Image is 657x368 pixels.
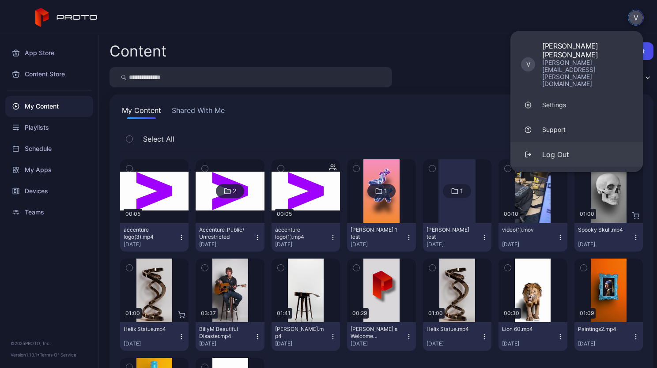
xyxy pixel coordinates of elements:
[578,340,632,347] div: [DATE]
[199,226,248,240] div: Accenture_Public/Unrestricted
[578,241,632,248] div: [DATE]
[11,340,88,347] div: © 2025 PROTO, Inc.
[275,226,324,240] div: accenture logo(1).mp4
[275,241,329,248] div: [DATE]
[542,59,632,87] div: [PERSON_NAME][EMAIL_ADDRESS][PERSON_NAME][DOMAIN_NAME]
[196,223,264,252] button: Accenture_Public/Unrestricted[DATE]
[275,340,329,347] div: [DATE]
[5,159,93,180] a: My Apps
[460,187,463,195] div: 1
[574,322,643,351] button: Paintings2.mp4[DATE]
[5,138,93,159] a: Schedule
[578,226,627,233] div: Spooky Skull.mp4
[628,10,644,26] button: V
[351,340,405,347] div: [DATE]
[5,117,93,138] a: Playlists
[109,44,166,59] div: Content
[120,322,189,351] button: Helix Statue.mp4[DATE]
[510,142,643,167] button: Log Out
[170,105,227,119] button: Shared With Me
[542,101,566,109] div: Settings
[502,326,551,333] div: Lion 60.mp4
[510,93,643,117] a: Settings
[423,322,491,351] button: Helix Statue.mp4[DATE]
[423,223,491,252] button: [PERSON_NAME] test[DATE]
[196,322,264,351] button: BillyM Beautiful Disaster.mp4[DATE]
[542,149,569,160] div: Log Out
[384,187,387,195] div: 1
[5,202,93,223] a: Teams
[521,57,535,71] div: V
[124,226,172,240] div: accenture logo(3).mp4
[502,340,556,347] div: [DATE]
[272,223,340,252] button: accenture logo(1).mp4[DATE]
[498,322,567,351] button: Lion 60.mp4[DATE]
[199,241,253,248] div: [DATE]
[272,322,340,351] button: [PERSON_NAME].mp4[DATE]
[233,187,236,195] div: 2
[502,226,551,233] div: video(1).mov
[5,64,93,85] a: Content Store
[347,322,415,351] button: [PERSON_NAME]'s Welcome Video.mp4[DATE]
[143,134,174,144] span: Select All
[510,36,643,93] a: V[PERSON_NAME] [PERSON_NAME][PERSON_NAME][EMAIL_ADDRESS][PERSON_NAME][DOMAIN_NAME]
[124,340,178,347] div: [DATE]
[40,352,76,357] a: Terms Of Service
[578,326,627,333] div: Paintings2.mp4
[5,42,93,64] a: App Store
[427,326,475,333] div: Helix Statue.mp4
[5,180,93,202] a: Devices
[427,241,481,248] div: [DATE]
[351,326,399,340] div: David's Welcome Video.mp4
[510,117,643,142] a: Support
[124,241,178,248] div: [DATE]
[542,125,566,134] div: Support
[199,326,248,340] div: BillyM Beautiful Disaster.mp4
[498,223,567,252] button: video(1).mov[DATE]
[351,241,405,248] div: [DATE]
[502,241,556,248] div: [DATE]
[124,326,172,333] div: Helix Statue.mp4
[427,226,475,240] div: Vivek test
[199,340,253,347] div: [DATE]
[427,340,481,347] div: [DATE]
[347,223,415,252] button: [PERSON_NAME] 1 test[DATE]
[120,105,163,119] button: My Content
[542,41,632,59] div: [PERSON_NAME] [PERSON_NAME]
[574,223,643,252] button: Spooky Skull.mp4[DATE]
[351,226,399,240] div: vivek 1 test
[11,352,40,357] span: Version 1.13.1 •
[5,96,93,117] a: My Content
[275,326,324,340] div: BillyM Silhouette.mp4
[120,223,189,252] button: accenture logo(3).mp4[DATE]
